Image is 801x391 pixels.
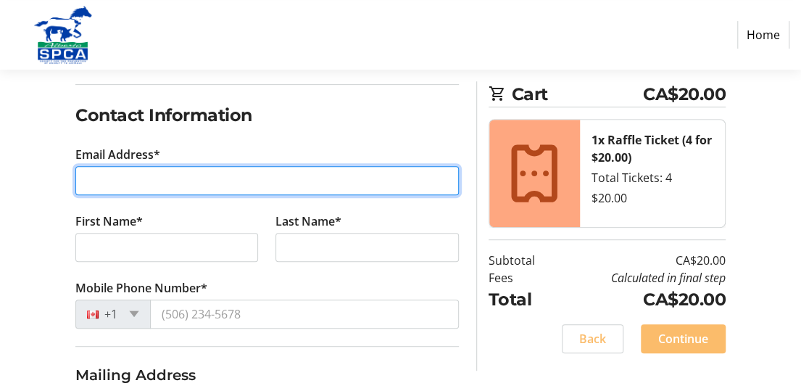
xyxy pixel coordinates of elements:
[592,190,713,207] div: $20.00
[75,146,160,163] label: Email Address*
[579,330,606,347] span: Back
[489,287,557,313] td: Total
[489,252,557,270] td: Subtotal
[592,133,712,166] strong: 1x Raffle Ticket (4 for $20.00)
[737,21,789,49] a: Home
[592,170,713,187] div: Total Tickets: 4
[643,81,726,107] span: CA$20.00
[150,300,459,329] input: (506) 234-5678
[562,324,623,353] button: Back
[75,364,459,386] h3: Mailing Address
[12,6,115,64] img: Alberta SPCA's Logo
[557,270,726,287] td: Calculated in final step
[489,270,557,287] td: Fees
[75,213,143,230] label: First Name*
[557,287,726,313] td: CA$20.00
[75,102,459,128] h2: Contact Information
[641,324,726,353] button: Continue
[75,279,207,297] label: Mobile Phone Number*
[658,330,708,347] span: Continue
[275,213,341,230] label: Last Name*
[512,81,643,107] span: Cart
[557,252,726,270] td: CA$20.00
